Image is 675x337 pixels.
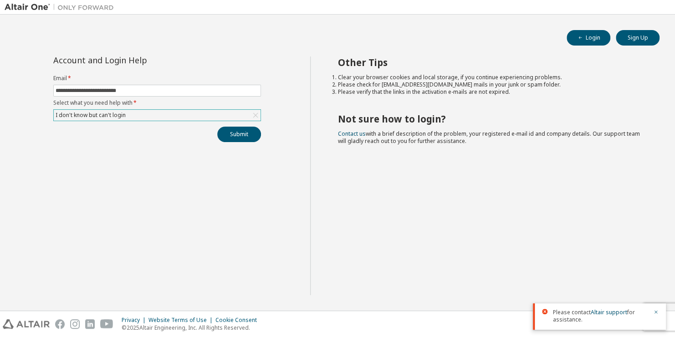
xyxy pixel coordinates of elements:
[591,308,627,316] a: Altair support
[217,127,261,142] button: Submit
[55,319,65,329] img: facebook.svg
[567,30,610,46] button: Login
[338,81,644,88] li: Please check for [EMAIL_ADDRESS][DOMAIN_NAME] mails in your junk or spam folder.
[54,110,127,120] div: I don't know but can't login
[122,317,148,324] div: Privacy
[338,113,644,125] h2: Not sure how to login?
[616,30,660,46] button: Sign Up
[53,75,261,82] label: Email
[338,56,644,68] h2: Other Tips
[338,88,644,96] li: Please verify that the links in the activation e-mails are not expired.
[338,74,644,81] li: Clear your browser cookies and local storage, if you continue experiencing problems.
[70,319,80,329] img: instagram.svg
[54,110,261,121] div: I don't know but can't login
[122,324,262,332] p: © 2025 Altair Engineering, Inc. All Rights Reserved.
[338,130,366,138] a: Contact us
[53,56,220,64] div: Account and Login Help
[53,99,261,107] label: Select what you need help with
[215,317,262,324] div: Cookie Consent
[338,130,640,145] span: with a brief description of the problem, your registered e-mail id and company details. Our suppo...
[148,317,215,324] div: Website Terms of Use
[3,319,50,329] img: altair_logo.svg
[553,309,648,323] span: Please contact for assistance.
[5,3,118,12] img: Altair One
[85,319,95,329] img: linkedin.svg
[100,319,113,329] img: youtube.svg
